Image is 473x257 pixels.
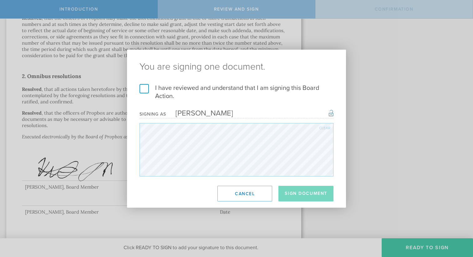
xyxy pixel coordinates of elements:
label: I have reviewed and understand that I am signing this Board Action. [140,84,333,100]
ng-pluralize: You are signing one document. [140,62,333,72]
div: [PERSON_NAME] [166,109,233,118]
button: Sign Document [278,186,333,201]
iframe: Chat Widget [442,208,473,238]
button: Cancel [217,186,272,201]
div: Signing as [140,111,166,117]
